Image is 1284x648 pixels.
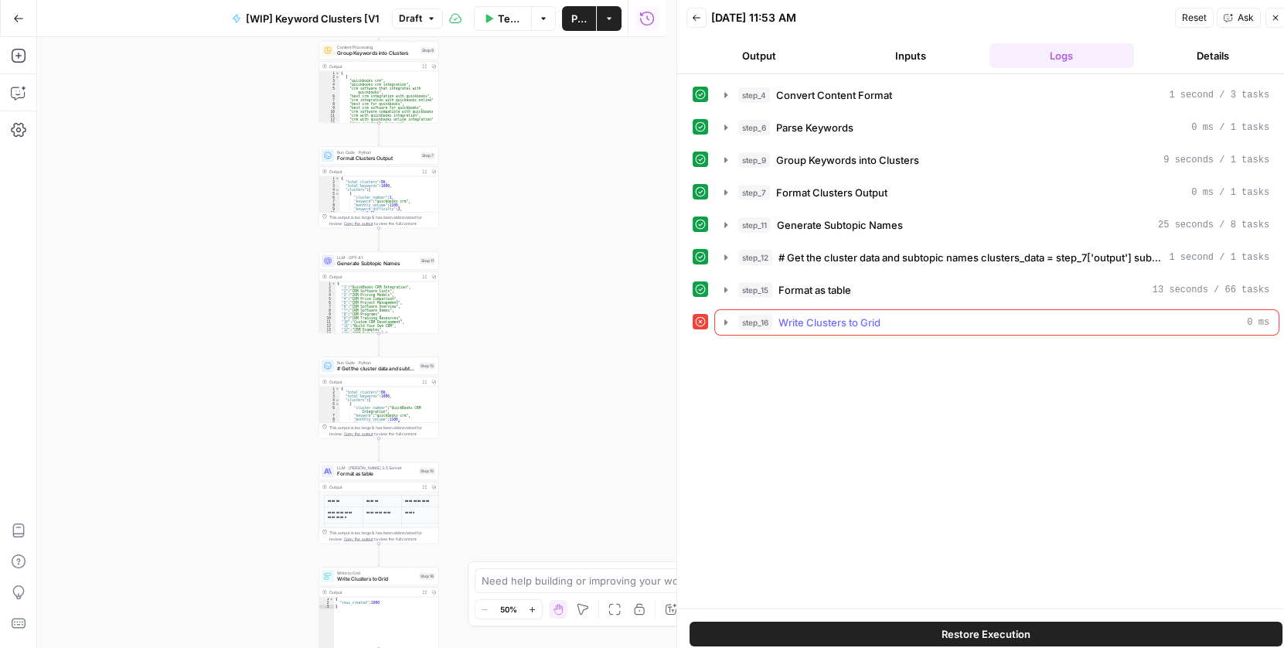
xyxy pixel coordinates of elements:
button: [WIP] Keyword Clusters [V1 [223,6,389,31]
div: Output [329,589,417,595]
div: Step 9 [421,47,435,54]
div: 2 [319,180,340,184]
div: 2 [319,601,334,605]
span: 13 seconds / 66 tasks [1153,283,1269,297]
div: 6 [319,94,340,98]
span: LLM · [PERSON_NAME] 3.5 Sonnet [337,465,416,471]
div: 13 [319,121,340,125]
g: Edge from step_11 to step_12 [378,333,380,356]
div: Output [329,274,417,280]
div: 4 [319,293,336,297]
div: 9 [319,207,340,211]
div: Step 12 [419,363,435,370]
button: 0 ms / 1 tasks [715,180,1279,205]
span: 50% [500,603,517,616]
span: Copy the output [344,431,373,436]
span: Toggle code folding, rows 4 through 1490 [335,188,340,192]
span: Run Code · Python [337,360,416,366]
span: Ask [1238,11,1254,25]
button: 9 seconds / 1 tasks [715,148,1279,172]
button: 1 second / 3 tasks [715,83,1279,107]
div: 10 [319,316,336,320]
span: step_16 [738,315,772,330]
div: 13 [319,328,336,332]
span: Toggle code folding, rows 4 through 1490 [335,398,340,402]
span: Format as table [778,282,851,298]
span: Toggle code folding, rows 1 through 1491 [335,387,340,391]
span: 1 second / 3 tasks [1169,88,1269,102]
button: Reset [1175,8,1214,28]
span: Toggle code folding, rows 1 through 1461 [335,71,340,75]
span: Toggle code folding, rows 5 through 13 [335,402,340,406]
span: Parse Keywords [776,120,853,135]
g: Edge from step_9 to step_7 [378,123,380,145]
span: Group Keywords into Clusters [776,152,919,168]
div: 8 [319,309,336,312]
img: 14hgftugzlhicq6oh3k7w4rc46c1 [324,46,332,54]
div: 9 [319,312,336,316]
div: 3 [319,605,334,609]
div: 5 [319,402,340,406]
div: 2 [319,285,336,289]
div: This output is too large & has been abbreviated for review. to view the full content. [329,530,435,542]
span: [WIP] Keyword Clusters [V1 [246,11,380,26]
div: 1 [319,71,340,75]
span: Toggle code folding, rows 1 through 88 [332,281,336,285]
div: 3 [319,289,336,293]
span: Toggle code folding, rows 2 through 38 [335,75,340,79]
div: Output [329,169,417,175]
span: Format Clusters Output [776,185,887,200]
div: 5 [319,87,340,94]
div: 7 [319,200,340,203]
div: 11 [319,320,336,324]
div: 1 [319,281,336,285]
span: Toggle code folding, rows 1 through 1491 [335,176,340,180]
g: Edge from step_12 to step_15 [378,438,380,461]
span: Copy the output [344,537,373,541]
span: step_7 [738,185,770,200]
div: 6 [319,301,336,305]
div: 5 [319,297,336,301]
div: This output is too large & has been abbreviated for review. to view the full content. [329,214,435,227]
div: Output [329,379,417,385]
div: 5 [319,192,340,196]
span: Test Workflow [498,11,522,26]
span: Convert Content Format [776,87,892,103]
span: 25 seconds / 8 tasks [1158,218,1269,232]
div: 4 [319,398,340,402]
span: Write Clusters to Grid [337,575,416,583]
div: Run Code · Python# Get the cluster data and subtopic names clusters_data = step_7['output'] subto... [319,356,439,438]
div: 8 [319,418,340,421]
div: 12 [319,118,340,121]
div: 11 [319,114,340,118]
span: LLM · GPT-4.1 [337,254,417,261]
div: 2 [319,75,340,79]
span: Draft [399,12,422,26]
div: Step 11 [420,257,435,264]
span: Toggle code folding, rows 5 through 13 [335,192,340,196]
div: 9 [319,421,340,425]
button: Logs [989,43,1135,68]
button: Test Workflow [474,6,531,31]
div: 12 [319,324,336,328]
button: Publish [562,6,596,31]
button: Inputs [838,43,983,68]
div: 3 [319,79,340,83]
div: This output is too large & has been abbreviated for review. to view the full content. [329,425,435,437]
div: Output [329,63,417,70]
span: Group Keywords into Clusters [337,49,417,57]
span: Write Clusters to Grid [778,315,880,330]
div: 3 [319,184,340,188]
div: 4 [319,83,340,87]
div: 6 [319,406,340,414]
span: Publish [571,11,587,26]
span: Write to Grid [337,570,416,576]
div: 3 [319,394,340,398]
div: 7 [319,414,340,418]
span: Reset [1182,11,1207,25]
button: 13 seconds / 66 tasks [715,278,1279,302]
span: Generate Subtopic Names [337,260,417,268]
div: 10 [319,211,340,215]
div: LLM · GPT-4.1Generate Subtopic NamesStep 11Output{ "1":"QuickBooks CRM Integration", "2":"CRM Sof... [319,251,439,333]
span: step_15 [738,282,772,298]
